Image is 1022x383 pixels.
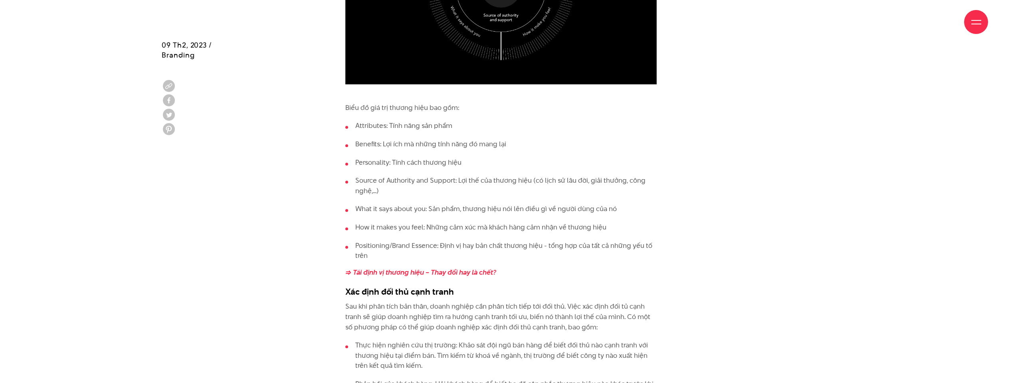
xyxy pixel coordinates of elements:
li: Thực hiện nghiên cứu thị trường: Khảo sát đội ngũ bán hàng để biết đối thủ nào cạnh tranh với thư... [345,340,657,371]
li: Positioning/Brand Essence: Định vị hay bản chất thương hiệu - tổng hợp của tất cả những yếu tố trên [345,241,657,261]
li: Attributes: Tính năng sản phẩm [345,121,657,131]
li: Benefits: Lợi ích mà những tính năng đó mang lại [345,139,657,150]
p: Biểu đồ giá trị thương hiệu bao gồm: [345,103,657,113]
li: How it makes you feel: Những cảm xúc mà khách hàng cảm nhận về thương hiệu [345,222,657,233]
li: What it says about you: Sản phẩm, thương hiệu nói lên điều gì về người dùng của nó [345,204,657,214]
li: Source of Authority and Support: Lợi thế của thương hiệu (có lịch sử lâu đời, giải thưởng, công n... [345,176,657,196]
a: => Tái định vị thương hiệu – Thay đổi hay là chết? [345,267,496,277]
p: Sau khi phân tích bản thân, doanh nghiệp cần phân tích tiếp tới đối thủ. Việc xác định đối tủ cạn... [345,301,657,332]
h3: Xác định đối thủ cạnh tranh [345,285,657,297]
span: 09 Th2, 2023 / Branding [162,40,212,60]
li: Personality: Tính cách thương hiệu [345,158,657,168]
